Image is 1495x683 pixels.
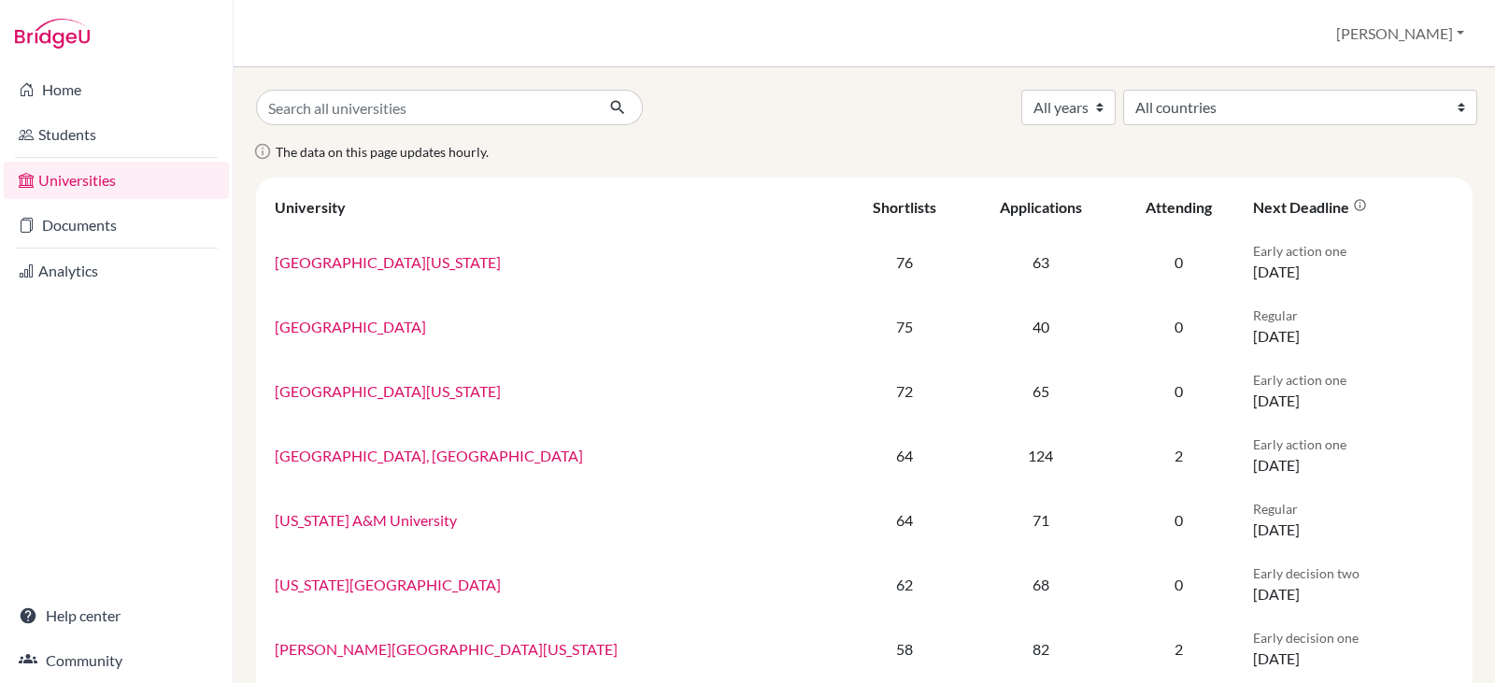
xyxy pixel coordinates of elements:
[1242,488,1465,552] td: [DATE]
[1253,241,1454,261] p: Early action one
[843,359,965,423] td: 72
[1116,617,1243,681] td: 2
[1146,198,1212,216] div: Attending
[1116,230,1243,294] td: 0
[1000,198,1082,216] div: Applications
[4,252,229,290] a: Analytics
[966,230,1116,294] td: 63
[843,552,965,617] td: 62
[843,423,965,488] td: 64
[275,511,457,529] a: [US_STATE] A&M University
[275,640,618,658] a: [PERSON_NAME][GEOGRAPHIC_DATA][US_STATE]
[1242,294,1465,359] td: [DATE]
[966,488,1116,552] td: 71
[966,617,1116,681] td: 82
[966,359,1116,423] td: 65
[1253,370,1454,390] p: Early action one
[4,71,229,108] a: Home
[4,597,229,634] a: Help center
[1116,294,1243,359] td: 0
[1253,499,1454,519] p: Regular
[275,253,501,271] a: [GEOGRAPHIC_DATA][US_STATE]
[1116,359,1243,423] td: 0
[1253,434,1454,454] p: Early action one
[4,162,229,199] a: Universities
[1242,230,1465,294] td: [DATE]
[4,642,229,679] a: Community
[1253,563,1454,583] p: Early decision two
[1253,628,1454,647] p: Early decision one
[843,294,965,359] td: 75
[1253,306,1454,325] p: Regular
[276,144,489,160] span: The data on this page updates hourly.
[4,116,229,153] a: Students
[1328,16,1473,51] button: [PERSON_NAME]
[275,318,426,335] a: [GEOGRAPHIC_DATA]
[4,206,229,244] a: Documents
[256,90,594,125] input: Search all universities
[263,185,843,230] th: University
[966,552,1116,617] td: 68
[966,423,1116,488] td: 124
[843,617,965,681] td: 58
[275,576,501,593] a: [US_STATE][GEOGRAPHIC_DATA]
[843,230,965,294] td: 76
[1242,552,1465,617] td: [DATE]
[843,488,965,552] td: 64
[1116,552,1243,617] td: 0
[275,382,501,400] a: [GEOGRAPHIC_DATA][US_STATE]
[1242,617,1465,681] td: [DATE]
[1116,423,1243,488] td: 2
[1242,423,1465,488] td: [DATE]
[966,294,1116,359] td: 40
[1116,488,1243,552] td: 0
[873,198,936,216] div: Shortlists
[15,19,90,49] img: Bridge-U
[275,447,583,464] a: [GEOGRAPHIC_DATA], [GEOGRAPHIC_DATA]
[1242,359,1465,423] td: [DATE]
[1253,198,1367,216] div: Next deadline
